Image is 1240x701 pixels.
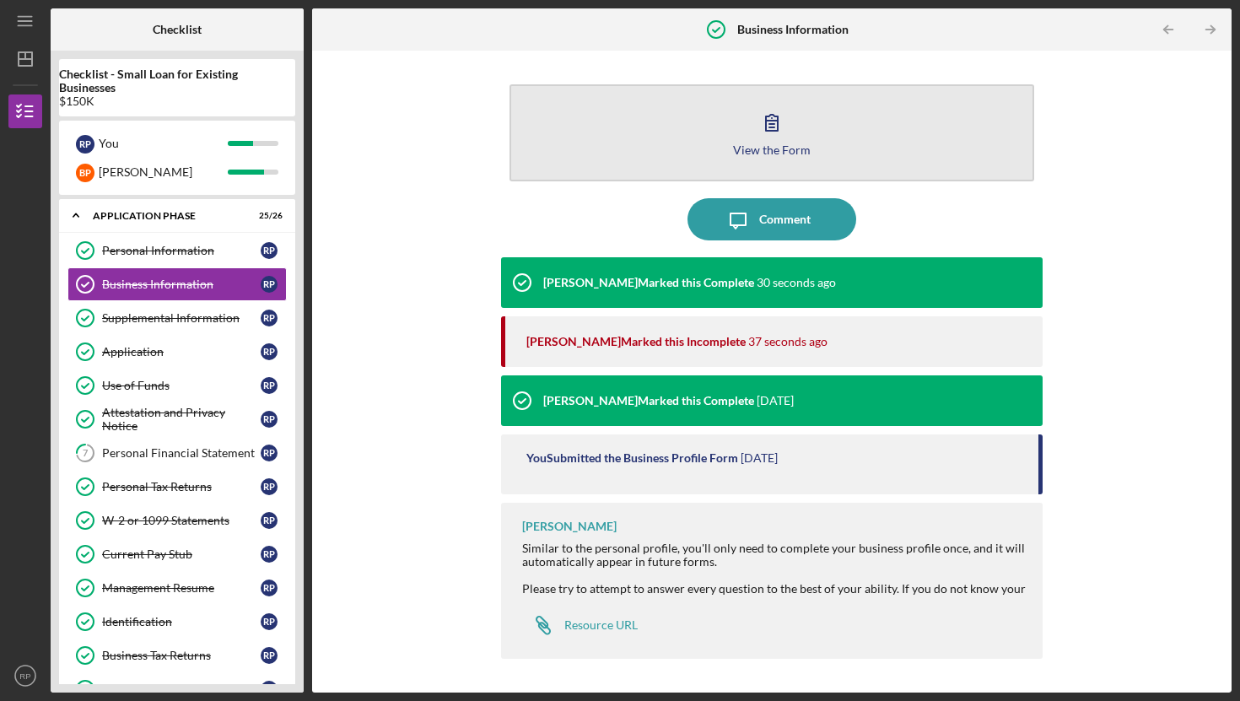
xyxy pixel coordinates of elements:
[261,580,278,596] div: R P
[67,639,287,672] a: Business Tax ReturnsRP
[261,512,278,529] div: R P
[76,135,94,154] div: R P
[748,335,828,348] time: 2025-09-10 17:07
[67,504,287,537] a: W-2 or 1099 StatementsRP
[564,618,638,632] div: Resource URL
[153,23,202,36] b: Checklist
[102,581,261,595] div: Management Resume
[67,267,287,301] a: Business InformationRP
[261,377,278,394] div: R P
[83,448,89,459] tspan: 7
[741,451,778,465] time: 2025-09-05 19:08
[543,276,754,289] div: [PERSON_NAME] Marked this Complete
[252,211,283,221] div: 25 / 26
[59,94,295,108] div: $150K
[102,406,261,433] div: Attestation and Privacy Notice
[67,402,287,436] a: Attestation and Privacy NoticeRP
[67,571,287,605] a: Management ResumeRP
[99,129,228,158] div: You
[59,67,295,94] b: Checklist - Small Loan for Existing Businesses
[102,682,261,696] div: Year to Date Balance Sheet
[526,451,738,465] div: You Submitted the Business Profile Form
[759,198,811,240] div: Comment
[261,343,278,360] div: R P
[261,276,278,293] div: R P
[522,542,1026,664] div: Similar to the personal profile, you'll only need to complete your business profile once, and it ...
[261,445,278,461] div: R P
[67,470,287,504] a: Personal Tax ReturnsRP
[67,234,287,267] a: Personal InformationRP
[261,681,278,698] div: R P
[102,345,261,359] div: Application
[19,671,30,681] text: RP
[261,613,278,630] div: R P
[67,369,287,402] a: Use of FundsRP
[99,158,228,186] div: [PERSON_NAME]
[261,546,278,563] div: R P
[261,647,278,664] div: R P
[261,411,278,428] div: R P
[757,394,794,407] time: 2025-09-08 17:21
[76,164,94,182] div: B P
[509,84,1034,181] button: View the Form
[687,198,856,240] button: Comment
[102,615,261,628] div: Identification
[67,605,287,639] a: IdentificationRP
[522,520,617,533] div: [PERSON_NAME]
[67,436,287,470] a: 7Personal Financial StatementRP
[261,478,278,495] div: R P
[102,446,261,460] div: Personal Financial Statement
[93,211,240,221] div: Application Phase
[102,278,261,291] div: Business Information
[261,310,278,326] div: R P
[733,143,811,156] div: View the Form
[757,276,836,289] time: 2025-09-10 17:08
[8,659,42,693] button: RP
[737,23,849,36] b: Business Information
[261,242,278,259] div: R P
[102,244,261,257] div: Personal Information
[67,301,287,335] a: Supplemental InformationRP
[67,537,287,571] a: Current Pay StubRP
[102,514,261,527] div: W-2 or 1099 Statements
[102,649,261,662] div: Business Tax Returns
[102,547,261,561] div: Current Pay Stub
[543,394,754,407] div: [PERSON_NAME] Marked this Complete
[102,480,261,493] div: Personal Tax Returns
[102,311,261,325] div: Supplemental Information
[522,608,638,642] a: Resource URL
[526,335,746,348] div: [PERSON_NAME] Marked this Incomplete
[67,335,287,369] a: ApplicationRP
[102,379,261,392] div: Use of Funds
